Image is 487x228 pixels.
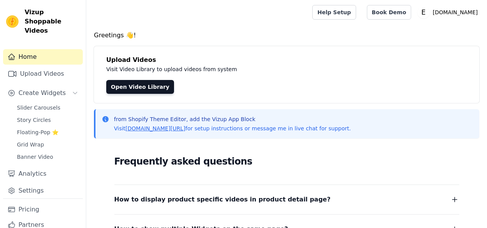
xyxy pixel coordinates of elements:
[17,141,44,148] span: Grid Wrap
[3,166,83,181] a: Analytics
[3,183,83,198] a: Settings
[12,115,83,125] a: Story Circles
[3,85,83,101] button: Create Widgets
[367,5,411,20] a: Book Demo
[12,139,83,150] a: Grid Wrap
[3,202,83,217] a: Pricing
[114,194,459,205] button: How to display product specific videos in product detail page?
[17,116,51,124] span: Story Circles
[106,65,451,74] p: Visit Video Library to upload videos from system
[417,5,481,19] button: E [DOMAIN_NAME]
[430,5,481,19] p: [DOMAIN_NAME]
[94,31,479,40] h4: Greetings 👋!
[3,49,83,65] a: Home
[114,194,331,205] span: How to display product specific videos in product detail page?
[6,15,18,28] img: Vizup
[12,102,83,113] a: Slider Carousels
[114,125,351,132] p: Visit for setup instructions or message me in live chat for support.
[12,151,83,162] a: Banner Video
[422,8,426,16] text: E
[114,154,459,169] h2: Frequently asked questions
[18,88,66,98] span: Create Widgets
[25,8,80,35] span: Vizup Shoppable Videos
[106,80,174,94] a: Open Video Library
[106,55,467,65] h4: Upload Videos
[17,153,53,161] span: Banner Video
[17,128,59,136] span: Floating-Pop ⭐
[114,115,351,123] p: from Shopify Theme Editor, add the Vizup App Block
[12,127,83,138] a: Floating-Pop ⭐
[126,125,186,131] a: [DOMAIN_NAME][URL]
[312,5,356,20] a: Help Setup
[17,104,60,112] span: Slider Carousels
[3,66,83,82] a: Upload Videos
